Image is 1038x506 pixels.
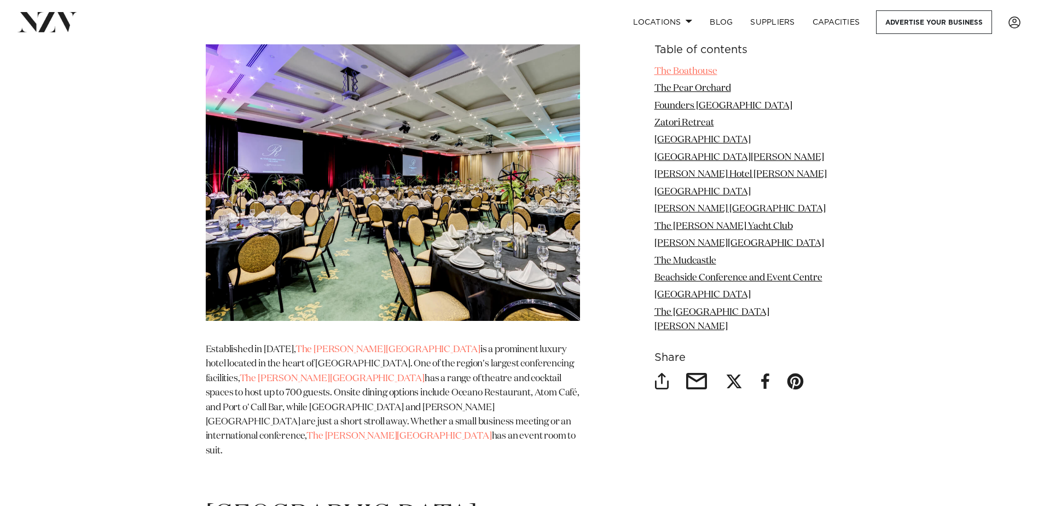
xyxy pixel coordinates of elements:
[654,44,833,56] h6: Table of contents
[240,374,425,383] a: The [PERSON_NAME][GEOGRAPHIC_DATA]
[654,205,826,214] a: [PERSON_NAME] [GEOGRAPHIC_DATA]
[654,222,793,231] a: The [PERSON_NAME] Yacht Club
[654,352,833,364] h6: Share
[654,101,792,111] a: Founders [GEOGRAPHIC_DATA]
[654,187,751,197] a: [GEOGRAPHIC_DATA]
[18,12,77,32] img: nzv-logo.png
[654,153,824,162] a: [GEOGRAPHIC_DATA][PERSON_NAME]
[654,291,751,300] a: [GEOGRAPHIC_DATA]
[654,308,769,331] a: The [GEOGRAPHIC_DATA][PERSON_NAME]
[804,10,869,34] a: Capacities
[701,10,741,34] a: BLOG
[741,10,803,34] a: SUPPLIERS
[654,170,827,180] a: [PERSON_NAME] Hotel [PERSON_NAME]
[295,345,480,354] a: The [PERSON_NAME][GEOGRAPHIC_DATA]
[654,256,716,266] a: The Mudcastle
[654,239,824,248] a: [PERSON_NAME][GEOGRAPHIC_DATA]
[206,343,580,458] p: Established in [DATE], is a prominent luxury hotel located in the heart of [GEOGRAPHIC_DATA]. One...
[876,10,992,34] a: Advertise your business
[306,432,491,441] a: The [PERSON_NAME][GEOGRAPHIC_DATA]
[624,10,701,34] a: Locations
[654,84,731,93] a: The Pear Orchard
[654,273,822,283] a: Beachside Conference and Event Centre
[654,67,717,76] a: The Boathouse
[654,136,751,145] a: [GEOGRAPHIC_DATA]
[654,118,714,128] a: Zatori Retreat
